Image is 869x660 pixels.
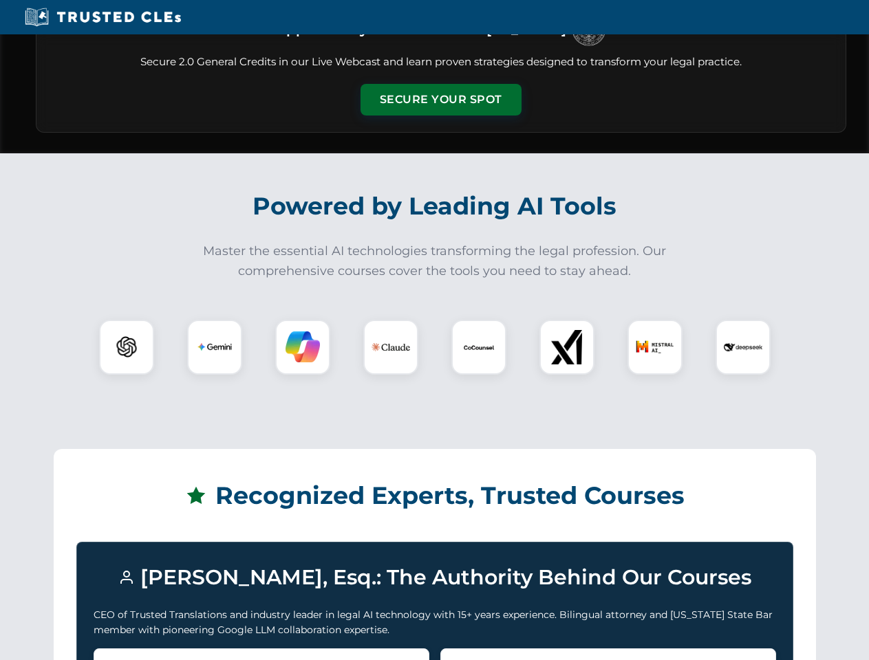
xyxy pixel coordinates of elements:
[372,328,410,366] img: Claude Logo
[99,320,154,375] div: ChatGPT
[54,182,816,230] h2: Powered by Leading AI Tools
[286,330,320,364] img: Copilot Logo
[94,559,776,596] h3: [PERSON_NAME], Esq.: The Authority Behind Our Courses
[194,241,676,281] p: Master the essential AI technologies transforming the legal profession. Our comprehensive courses...
[550,330,584,364] img: xAI Logo
[187,320,242,375] div: Gemini
[363,320,418,375] div: Claude
[197,330,232,364] img: Gemini Logo
[636,328,674,366] img: Mistral AI Logo
[21,7,185,27] img: Trusted CLEs
[627,320,683,375] div: Mistral AI
[94,607,776,638] p: CEO of Trusted Translations and industry leader in legal AI technology with 15+ years experience....
[107,327,147,367] img: ChatGPT Logo
[724,328,762,366] img: DeepSeek Logo
[76,472,793,520] h2: Recognized Experts, Trusted Courses
[539,320,594,375] div: xAI
[451,320,506,375] div: CoCounsel
[275,320,330,375] div: Copilot
[462,330,496,364] img: CoCounsel Logo
[361,84,522,115] button: Secure Your Spot
[716,320,771,375] div: DeepSeek
[53,54,829,70] p: Secure 2.0 General Credits in our Live Webcast and learn proven strategies designed to transform ...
